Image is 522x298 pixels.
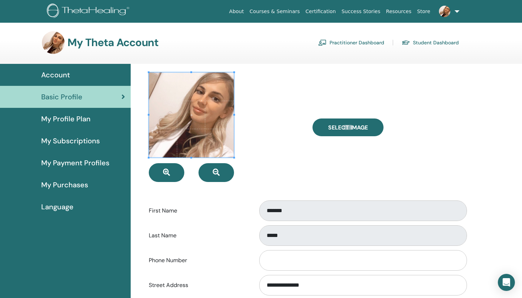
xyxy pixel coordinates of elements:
label: Street Address [143,278,252,292]
a: Success Stories [339,5,383,18]
span: My Profile Plan [41,114,91,124]
img: chalkboard-teacher.svg [318,39,327,46]
img: default.jpg [42,31,65,54]
div: Open Intercom Messenger [498,274,515,291]
span: Select Image [328,124,368,131]
span: My Subscriptions [41,136,100,146]
span: My Payment Profiles [41,158,109,168]
a: Resources [383,5,414,18]
span: Basic Profile [41,92,82,102]
a: Student Dashboard [402,37,459,48]
a: Certification [303,5,338,18]
a: Practitioner Dashboard [318,37,384,48]
span: Account [41,70,70,80]
label: Last Name [143,229,252,242]
span: My Purchases [41,180,88,190]
a: Courses & Seminars [247,5,303,18]
img: default.jpg [439,6,450,17]
label: First Name [143,204,252,217]
span: Language [41,202,74,212]
h3: My Theta Account [67,36,158,49]
a: About [226,5,246,18]
img: graduation-cap.svg [402,40,410,46]
input: Select Image [343,125,353,130]
a: Store [414,5,433,18]
label: Phone Number [143,254,252,267]
img: logo.png [47,4,132,20]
